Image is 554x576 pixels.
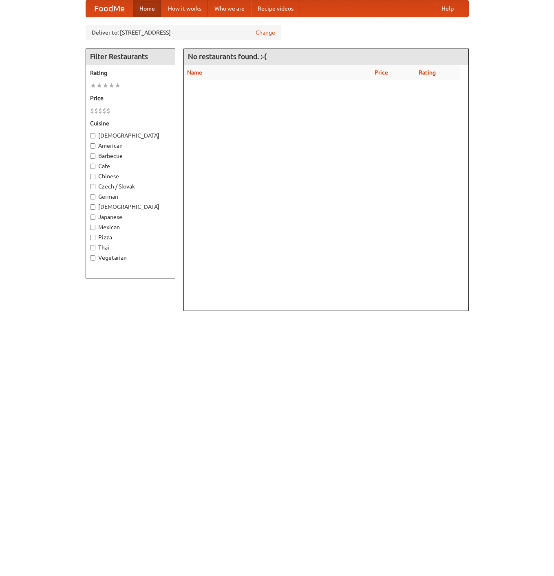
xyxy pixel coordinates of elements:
[90,152,171,160] label: Barbecue
[90,174,95,179] input: Chinese
[86,25,281,40] div: Deliver to: [STREET_ADDRESS]
[90,235,95,240] input: Pizza
[102,81,108,90] li: ★
[256,28,275,37] a: Change
[90,193,171,201] label: German
[90,245,95,250] input: Thai
[90,213,171,221] label: Japanese
[94,106,98,115] li: $
[86,0,133,17] a: FoodMe
[90,172,171,180] label: Chinese
[106,106,110,115] li: $
[208,0,251,17] a: Who we are
[435,0,460,17] a: Help
[90,94,171,102] h5: Price
[90,243,171,252] label: Thai
[102,106,106,115] li: $
[90,194,95,199] input: German
[133,0,161,17] a: Home
[90,69,171,77] h5: Rating
[90,223,171,231] label: Mexican
[90,164,95,169] input: Cafe
[90,142,171,150] label: American
[90,106,94,115] li: $
[90,182,171,191] label: Czech / Slovak
[96,81,102,90] li: ★
[187,69,202,76] a: Name
[90,203,171,211] label: [DEMOGRAPHIC_DATA]
[90,254,171,262] label: Vegetarian
[98,106,102,115] li: $
[375,69,388,76] a: Price
[90,153,95,159] input: Barbecue
[251,0,300,17] a: Recipe videos
[86,48,175,65] h4: Filter Restaurants
[90,119,171,127] h5: Cuisine
[90,162,171,170] label: Cafe
[90,204,95,210] input: [DEMOGRAPHIC_DATA]
[161,0,208,17] a: How it works
[108,81,115,90] li: ★
[419,69,436,76] a: Rating
[90,133,95,138] input: [DEMOGRAPHIC_DATA]
[90,233,171,241] label: Pizza
[90,225,95,230] input: Mexican
[90,255,95,261] input: Vegetarian
[90,81,96,90] li: ★
[90,184,95,189] input: Czech / Slovak
[90,215,95,220] input: Japanese
[188,53,267,60] ng-pluralize: No restaurants found. :-(
[90,143,95,149] input: American
[115,81,121,90] li: ★
[90,131,171,140] label: [DEMOGRAPHIC_DATA]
